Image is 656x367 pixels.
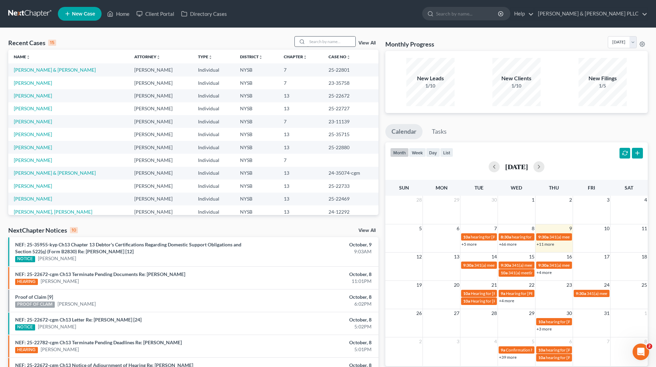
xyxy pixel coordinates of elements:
[501,263,511,268] span: 9:30a
[385,40,434,48] h3: Monthly Progress
[129,63,192,76] td: [PERSON_NAME]
[603,309,610,317] span: 31
[512,234,565,239] span: hearing for [PERSON_NAME]
[198,54,212,59] a: Typeunfold_more
[534,8,647,20] a: [PERSON_NAME] & [PERSON_NAME] PLLC
[257,300,372,307] div: 6:02PM
[14,157,52,163] a: [PERSON_NAME]
[14,131,52,137] a: [PERSON_NAME]
[566,253,573,261] span: 16
[41,346,79,353] a: [PERSON_NAME]
[531,224,535,233] span: 8
[329,54,351,59] a: Case Nounfold_more
[14,67,96,73] a: [PERSON_NAME] & [PERSON_NAME]
[641,281,648,289] span: 25
[390,148,409,157] button: month
[463,263,473,268] span: 9:30a
[436,185,448,191] span: Mon
[323,63,378,76] td: 25-22801
[491,309,498,317] span: 28
[493,224,498,233] span: 7
[537,326,552,332] a: +3 more
[499,298,514,303] a: +4 more
[546,319,636,324] span: hearing for [PERSON_NAME] et [PERSON_NAME]
[436,7,499,20] input: Search by name...
[528,281,535,289] span: 22
[129,115,192,128] td: [PERSON_NAME]
[192,115,235,128] td: Individual
[492,82,541,89] div: 1/10
[38,323,76,330] a: [PERSON_NAME]
[278,193,323,205] td: 13
[493,337,498,346] span: 4
[15,279,38,285] div: HEARING
[257,339,372,346] div: October, 8
[58,300,96,307] a: [PERSON_NAME]
[14,196,52,202] a: [PERSON_NAME]
[549,263,616,268] span: 341(a) meeting for [PERSON_NAME]
[278,115,323,128] td: 7
[235,141,278,154] td: NYSB
[418,224,423,233] span: 5
[506,347,584,353] span: Confirmation hearing for [PERSON_NAME]
[15,294,53,300] a: Proof of Claim [9]
[278,128,323,141] td: 13
[192,141,235,154] td: Individual
[416,281,423,289] span: 19
[426,124,453,139] a: Tasks
[257,346,372,353] div: 5:01PM
[538,263,549,268] span: 9:30a
[235,63,278,76] td: NYSB
[257,316,372,323] div: October, 8
[8,226,78,234] div: NextChapter Notices
[471,234,524,239] span: hearing for [PERSON_NAME]
[625,185,633,191] span: Sat
[426,148,440,157] button: day
[358,41,376,45] a: View All
[235,205,278,218] td: NYSB
[257,294,372,300] div: October, 8
[499,242,517,247] a: +66 more
[644,309,648,317] span: 1
[501,270,508,275] span: 10a
[505,163,528,170] h2: [DATE]
[235,77,278,89] td: NYSB
[129,141,192,154] td: [PERSON_NAME]
[641,253,648,261] span: 18
[192,180,235,192] td: Individual
[129,180,192,192] td: [PERSON_NAME]
[323,77,378,89] td: 23-35758
[453,196,460,204] span: 29
[257,248,372,255] div: 9:03AM
[603,224,610,233] span: 10
[603,281,610,289] span: 24
[511,185,522,191] span: Wed
[192,154,235,166] td: Individual
[546,355,599,360] span: hearing for [PERSON_NAME]
[644,337,648,346] span: 8
[528,309,535,317] span: 29
[453,309,460,317] span: 27
[501,234,511,239] span: 8:30a
[323,180,378,192] td: 25-22733
[644,196,648,204] span: 4
[14,144,52,150] a: [PERSON_NAME]
[14,54,30,59] a: Nameunfold_more
[606,337,610,346] span: 7
[104,8,133,20] a: Home
[235,115,278,128] td: NYSB
[26,55,30,59] i: unfold_more
[418,337,423,346] span: 2
[15,242,241,254] a: NEF: 25-35955-kyp Ch13 Chapter 13 Debtor's Certifications Regarding Domestic Support Obligations ...
[471,298,524,304] span: Hearing for [PERSON_NAME]
[14,183,52,189] a: [PERSON_NAME]
[192,128,235,141] td: Individual
[257,323,372,330] div: 5:02PM
[475,185,483,191] span: Tue
[323,167,378,180] td: 24-35074-cgm
[538,347,545,353] span: 10a
[647,344,652,349] span: 2
[492,74,541,82] div: New Clients
[537,270,552,275] a: +4 more
[566,281,573,289] span: 23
